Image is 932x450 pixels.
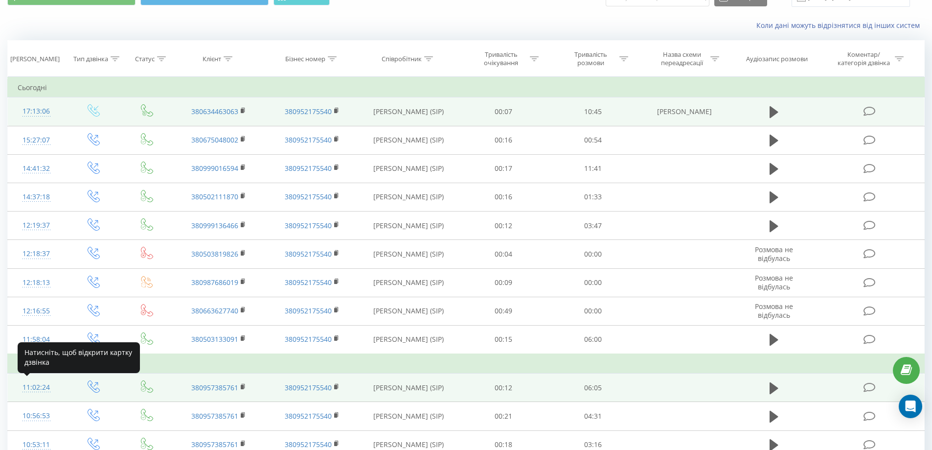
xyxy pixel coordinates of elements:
td: 00:09 [459,268,548,297]
a: 380999016594 [191,164,238,173]
div: Open Intercom Messenger [899,395,922,418]
td: 00:00 [548,268,638,297]
div: Коментар/категорія дзвінка [835,50,892,67]
td: 00:49 [459,297,548,325]
td: 00:07 [459,97,548,126]
div: Натисніть, щоб відкрити картку дзвінка [18,342,140,373]
span: Розмова не відбулась [755,245,793,263]
a: 380987686019 [191,278,238,287]
a: 380503819826 [191,249,238,259]
td: [PERSON_NAME] (SIP) [359,97,459,126]
a: 380663627740 [191,306,238,315]
td: 06:05 [548,374,638,402]
td: 00:16 [459,183,548,211]
td: 00:00 [548,297,638,325]
td: [PERSON_NAME] (SIP) [359,154,459,183]
span: Розмова не відбулась [755,273,793,291]
div: Бізнес номер [285,55,325,63]
td: 03:47 [548,212,638,240]
div: Статус [135,55,155,63]
td: 10:45 [548,97,638,126]
td: [PERSON_NAME] (SIP) [359,268,459,297]
div: 11:02:24 [18,378,55,397]
td: [PERSON_NAME] (SIP) [359,212,459,240]
td: 00:00 [548,240,638,268]
td: [PERSON_NAME] [637,97,730,126]
div: 15:27:07 [18,131,55,150]
a: 380957385761 [191,383,238,392]
td: 00:12 [459,212,548,240]
div: 14:41:32 [18,159,55,178]
a: 380952175540 [285,383,332,392]
div: 12:18:13 [18,273,55,292]
td: 00:15 [459,325,548,354]
td: Вчора [8,354,925,374]
a: 380957385761 [191,440,238,449]
a: Коли дані можуть відрізнятися вiд інших систем [756,21,925,30]
td: [PERSON_NAME] (SIP) [359,402,459,430]
div: Тривалість розмови [565,50,617,67]
a: 380952175540 [285,135,332,144]
td: 00:12 [459,374,548,402]
td: 00:54 [548,126,638,154]
td: 11:41 [548,154,638,183]
div: Аудіозапис розмови [746,55,808,63]
a: 380952175540 [285,440,332,449]
div: [PERSON_NAME] [10,55,60,63]
a: 380952175540 [285,278,332,287]
div: 12:19:37 [18,216,55,235]
td: [PERSON_NAME] (SIP) [359,183,459,211]
td: 00:17 [459,154,548,183]
div: 11:58:04 [18,330,55,349]
a: 380952175540 [285,334,332,344]
td: 06:00 [548,325,638,354]
a: 380952175540 [285,306,332,315]
a: 380952175540 [285,192,332,201]
div: Тип дзвінка [73,55,108,63]
td: [PERSON_NAME] (SIP) [359,297,459,325]
td: 01:33 [548,183,638,211]
a: 380957385761 [191,411,238,421]
div: 10:56:53 [18,406,55,426]
td: [PERSON_NAME] (SIP) [359,240,459,268]
a: 380952175540 [285,249,332,259]
span: Розмова не відбулась [755,302,793,320]
a: 380952175540 [285,411,332,421]
a: 380634463063 [191,107,238,116]
td: 00:21 [459,402,548,430]
div: 17:13:06 [18,102,55,121]
td: [PERSON_NAME] (SIP) [359,374,459,402]
a: 380952175540 [285,164,332,173]
div: Тривалість очікування [475,50,527,67]
a: 380675048002 [191,135,238,144]
div: Співробітник [382,55,422,63]
td: 00:04 [459,240,548,268]
a: 380952175540 [285,221,332,230]
div: Назва схеми переадресації [656,50,708,67]
td: 04:31 [548,402,638,430]
td: 00:16 [459,126,548,154]
td: [PERSON_NAME] (SIP) [359,126,459,154]
a: 380952175540 [285,107,332,116]
a: 380999136466 [191,221,238,230]
div: Клієнт [203,55,221,63]
a: 380502111870 [191,192,238,201]
a: 380503133091 [191,334,238,344]
div: 12:18:37 [18,244,55,263]
div: 12:16:55 [18,302,55,321]
td: Сьогодні [8,78,925,97]
td: [PERSON_NAME] (SIP) [359,325,459,354]
div: 14:37:18 [18,188,55,207]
